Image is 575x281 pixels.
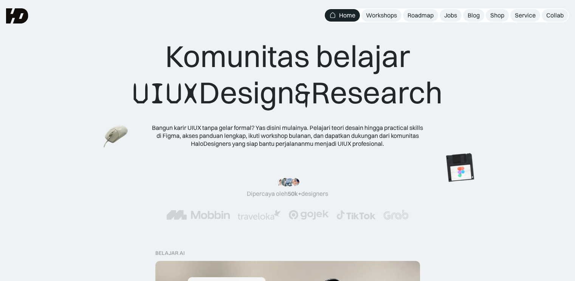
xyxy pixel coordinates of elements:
[463,9,484,22] a: Blog
[294,75,311,112] span: &
[132,38,443,112] div: Komunitas belajar Design Research
[288,190,301,197] span: 50k+
[515,11,536,19] div: Service
[247,190,328,198] div: Dipercaya oleh designers
[408,11,434,19] div: Roadmap
[325,9,360,22] a: Home
[490,11,504,19] div: Shop
[339,11,355,19] div: Home
[366,11,397,19] div: Workshops
[155,250,184,256] div: belajar ai
[510,9,540,22] a: Service
[132,75,199,112] span: UIUX
[486,9,509,22] a: Shop
[403,9,438,22] a: Roadmap
[444,11,457,19] div: Jobs
[542,9,568,22] a: Collab
[361,9,401,22] a: Workshops
[468,11,480,19] div: Blog
[546,11,564,19] div: Collab
[152,124,424,147] div: Bangun karir UIUX tanpa gelar formal? Yas disini mulainya. Pelajari teori desain hingga practical...
[440,9,462,22] a: Jobs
